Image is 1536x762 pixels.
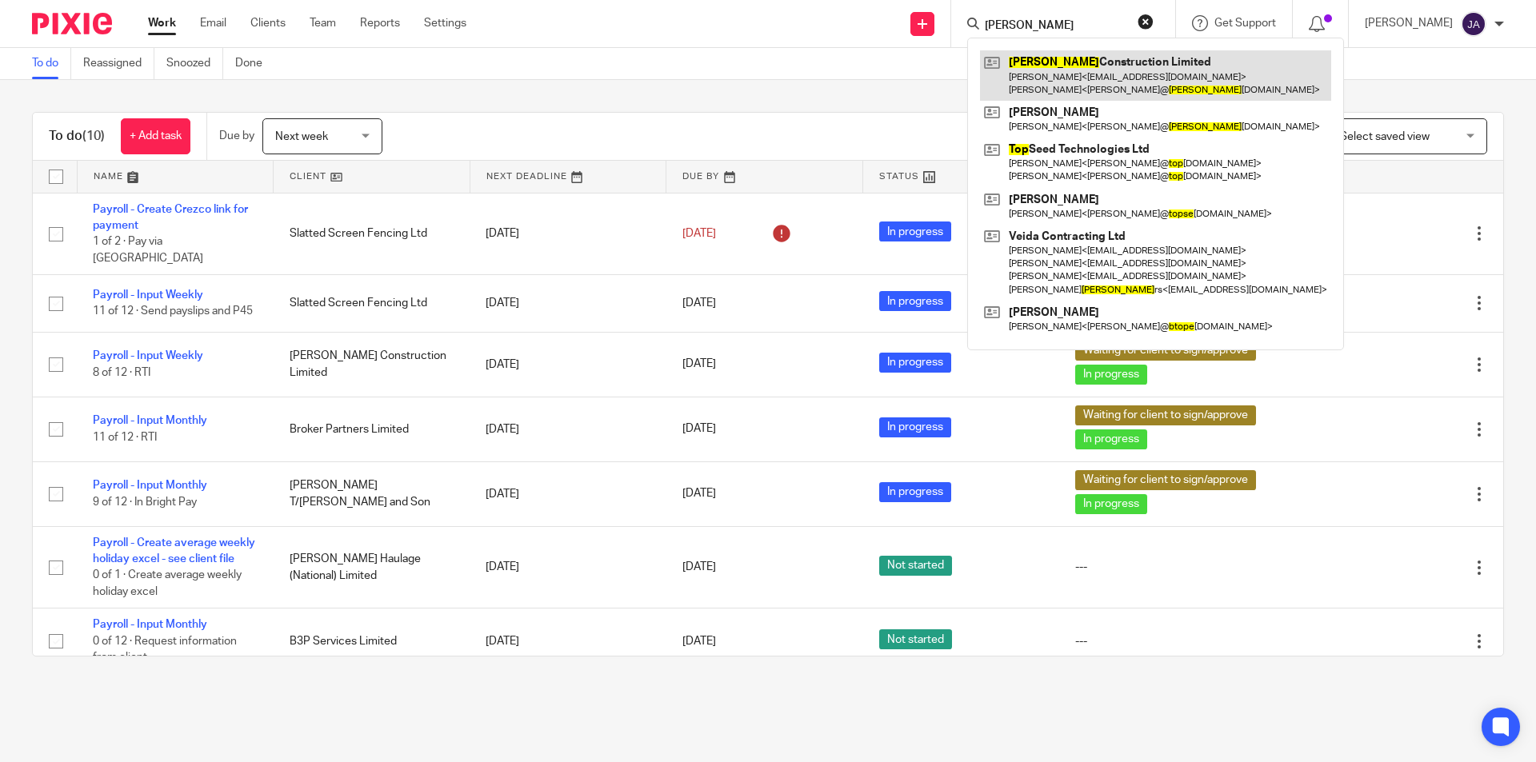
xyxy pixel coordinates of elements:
[1075,341,1256,361] span: Waiting for client to sign/approve
[470,608,666,674] td: [DATE]
[93,619,207,630] a: Payroll - Input Monthly
[1138,14,1154,30] button: Clear
[93,415,207,426] a: Payroll - Input Monthly
[83,48,154,79] a: Reassigned
[166,48,223,79] a: Snoozed
[93,432,157,443] span: 11 of 12 · RTI
[93,204,248,231] a: Payroll - Create Crezco link for payment
[470,332,666,397] td: [DATE]
[1075,470,1256,490] span: Waiting for client to sign/approve
[682,297,716,309] span: [DATE]
[470,526,666,608] td: [DATE]
[274,608,470,674] td: B3P Services Limited
[93,289,203,301] a: Payroll - Input Weekly
[93,367,150,378] span: 8 of 12 · RTI
[1075,559,1290,575] div: ---
[1461,11,1486,37] img: svg%3E
[682,489,716,500] span: [DATE]
[879,291,951,311] span: In progress
[274,526,470,608] td: [PERSON_NAME] Haulage (National) Limited
[310,15,336,31] a: Team
[682,228,716,239] span: [DATE]
[200,15,226,31] a: Email
[274,461,470,526] td: [PERSON_NAME] T/[PERSON_NAME] and Son
[470,193,666,275] td: [DATE]
[93,570,242,598] span: 0 of 1 · Create average weekly holiday excel
[1075,365,1147,385] span: In progress
[274,332,470,397] td: [PERSON_NAME] Construction Limited
[682,424,716,435] span: [DATE]
[93,306,253,317] span: 11 of 12 · Send payslips and P45
[121,118,190,154] a: + Add task
[93,636,237,664] span: 0 of 12 · Request information from client
[470,461,666,526] td: [DATE]
[879,482,951,502] span: In progress
[148,15,176,31] a: Work
[879,417,951,437] span: In progress
[1075,429,1147,449] span: In progress
[49,128,105,145] h1: To do
[32,48,71,79] a: To do
[274,397,470,461] td: Broker Partners Limited
[93,350,203,361] a: Payroll - Input Weekly
[360,15,400,31] a: Reports
[879,221,951,241] span: In progress
[879,556,952,576] span: Not started
[682,562,716,573] span: [DATE]
[1340,131,1430,142] span: Select saved view
[1365,15,1453,31] p: [PERSON_NAME]
[879,629,952,649] span: Not started
[219,128,254,144] p: Due by
[1075,494,1147,514] span: In progress
[93,236,203,264] span: 1 of 2 · Pay via [GEOGRAPHIC_DATA]
[93,537,255,565] a: Payroll - Create average weekly holiday excel - see client file
[275,131,328,142] span: Next week
[235,48,274,79] a: Done
[32,13,112,34] img: Pixie
[470,275,666,332] td: [DATE]
[682,359,716,370] span: [DATE]
[983,19,1127,34] input: Search
[93,497,197,508] span: 9 of 12 · In Bright Pay
[82,130,105,142] span: (10)
[274,193,470,275] td: Slatted Screen Fencing Ltd
[879,353,951,373] span: In progress
[682,636,716,647] span: [DATE]
[93,480,207,491] a: Payroll - Input Monthly
[424,15,466,31] a: Settings
[1075,633,1290,649] div: ---
[470,397,666,461] td: [DATE]
[1214,18,1276,29] span: Get Support
[250,15,286,31] a: Clients
[274,275,470,332] td: Slatted Screen Fencing Ltd
[1075,405,1256,425] span: Waiting for client to sign/approve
